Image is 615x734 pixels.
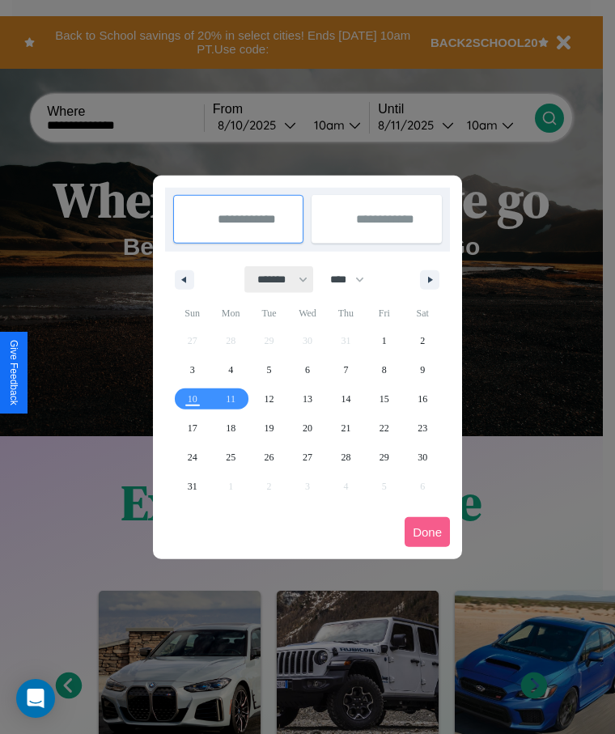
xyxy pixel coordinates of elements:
button: 11 [211,384,249,414]
span: Thu [327,300,365,326]
span: 4 [228,355,233,384]
button: 19 [250,414,288,443]
button: 7 [327,355,365,384]
span: Sun [173,300,211,326]
button: 9 [404,355,442,384]
span: 24 [188,443,197,472]
span: 27 [303,443,312,472]
span: 18 [226,414,235,443]
span: Mon [211,300,249,326]
button: 13 [288,384,326,414]
button: 5 [250,355,288,384]
div: Give Feedback [8,340,19,405]
span: 22 [380,414,389,443]
button: 22 [365,414,403,443]
span: 16 [418,384,427,414]
span: 19 [265,414,274,443]
button: 15 [365,384,403,414]
span: 1 [382,326,387,355]
span: 20 [303,414,312,443]
span: 10 [188,384,197,414]
span: 31 [188,472,197,501]
button: 4 [211,355,249,384]
span: 28 [341,443,350,472]
button: 28 [327,443,365,472]
button: 26 [250,443,288,472]
span: 17 [188,414,197,443]
span: Fri [365,300,403,326]
button: 14 [327,384,365,414]
span: 23 [418,414,427,443]
button: Done [405,517,450,547]
button: 31 [173,472,211,501]
button: 2 [404,326,442,355]
span: 21 [341,414,350,443]
button: 25 [211,443,249,472]
span: 13 [303,384,312,414]
button: 16 [404,384,442,414]
span: 8 [382,355,387,384]
div: Open Intercom Messenger [16,679,55,718]
button: 29 [365,443,403,472]
span: 30 [418,443,427,472]
span: 6 [305,355,310,384]
span: 29 [380,443,389,472]
span: 5 [267,355,272,384]
button: 20 [288,414,326,443]
button: 24 [173,443,211,472]
span: Wed [288,300,326,326]
span: 15 [380,384,389,414]
button: 3 [173,355,211,384]
span: 26 [265,443,274,472]
span: Tue [250,300,288,326]
button: 18 [211,414,249,443]
span: 9 [420,355,425,384]
button: 6 [288,355,326,384]
button: 27 [288,443,326,472]
span: 11 [226,384,235,414]
button: 23 [404,414,442,443]
button: 21 [327,414,365,443]
button: 1 [365,326,403,355]
span: 14 [341,384,350,414]
span: Sat [404,300,442,326]
span: 2 [420,326,425,355]
button: 12 [250,384,288,414]
span: 7 [343,355,348,384]
span: 3 [190,355,195,384]
button: 8 [365,355,403,384]
button: 17 [173,414,211,443]
button: 10 [173,384,211,414]
button: 30 [404,443,442,472]
span: 25 [226,443,235,472]
span: 12 [265,384,274,414]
